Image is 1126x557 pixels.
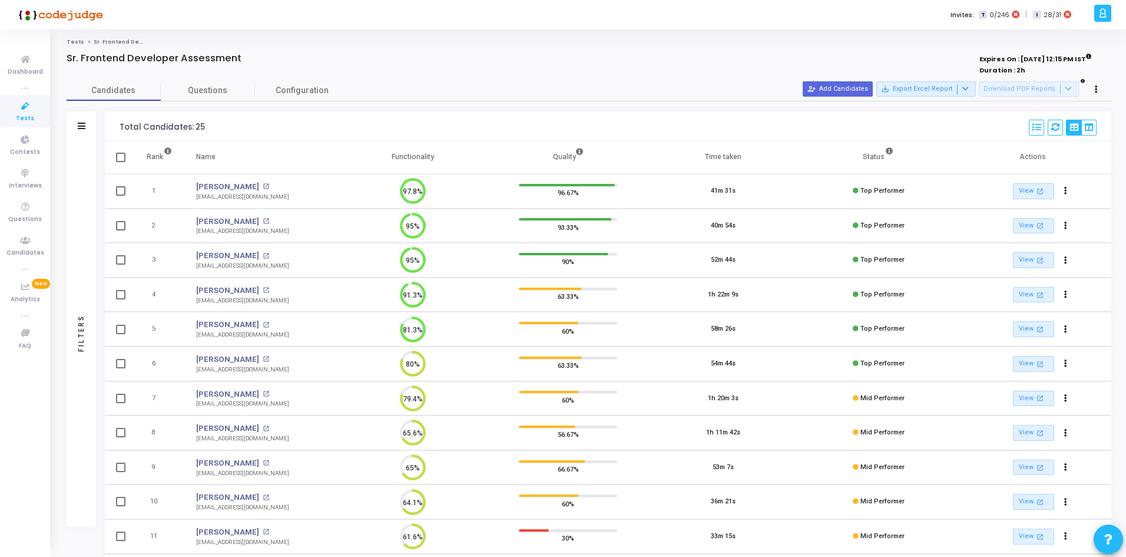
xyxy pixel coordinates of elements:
[263,322,269,328] mat-icon: open_in_new
[708,394,738,404] div: 1h 20m 3s
[120,123,205,132] div: Total Candidates: 25
[134,243,184,278] td: 3
[67,38,1111,46] nav: breadcrumb
[558,360,579,371] span: 63.33%
[1033,11,1041,19] span: I
[956,141,1111,174] th: Actions
[979,81,1079,97] button: Download PDF Reports
[16,114,34,124] span: Tests
[196,469,289,478] div: [EMAIL_ADDRESS][DOMAIN_NAME]
[860,187,905,195] span: Top Performer
[711,255,736,265] div: 52m 44s
[881,85,889,93] mat-icon: save_alt
[562,532,574,544] span: 30%
[67,38,84,45] a: Tests
[558,187,579,199] span: 96.67%
[860,256,905,263] span: Top Performer
[196,227,289,236] div: [EMAIL_ADDRESS][DOMAIN_NAME]
[263,426,269,432] mat-icon: open_in_new
[1013,183,1054,199] a: View
[134,174,184,209] td: 1
[705,150,741,163] div: Time taken
[1025,8,1027,21] span: |
[8,215,42,225] span: Questions
[1035,463,1045,473] mat-icon: open_in_new
[562,497,574,509] span: 60%
[711,221,736,231] div: 40m 54s
[1058,459,1074,476] button: Actions
[860,360,905,367] span: Top Performer
[1013,287,1054,303] a: View
[196,365,289,374] div: [EMAIL_ADDRESS][DOMAIN_NAME]
[1035,324,1045,334] mat-icon: open_in_new
[711,497,736,507] div: 36m 21s
[196,262,289,271] div: [EMAIL_ADDRESS][DOMAIN_NAME]
[335,141,491,174] th: Functionality
[491,141,646,174] th: Quality
[979,51,1092,64] strong: Expires On : [DATE] 12:15 PM IST
[196,457,259,469] a: [PERSON_NAME]
[711,532,736,542] div: 33m 15s
[196,319,259,331] a: [PERSON_NAME]
[713,463,734,473] div: 53m 7s
[263,183,269,190] mat-icon: open_in_new
[1035,290,1045,300] mat-icon: open_in_new
[134,519,184,554] td: 11
[1058,183,1074,200] button: Actions
[801,141,956,174] th: Status
[134,141,184,174] th: Rank
[196,538,289,547] div: [EMAIL_ADDRESS][DOMAIN_NAME]
[196,193,289,202] div: [EMAIL_ADDRESS][DOMAIN_NAME]
[196,285,259,296] a: [PERSON_NAME]
[1058,356,1074,373] button: Actions
[558,221,579,233] span: 93.33%
[263,495,269,501] mat-icon: open_in_new
[1013,425,1054,441] a: View
[860,532,905,540] span: Mid Performer
[161,84,255,97] span: Questions
[860,497,905,505] span: Mid Performer
[11,295,40,305] span: Analytics
[711,324,736,334] div: 58m 26s
[9,181,42,191] span: Interviews
[263,391,269,397] mat-icon: open_in_new
[196,492,259,503] a: [PERSON_NAME]
[196,150,216,163] div: Name
[1058,494,1074,510] button: Actions
[1035,497,1045,507] mat-icon: open_in_new
[807,85,816,93] mat-icon: person_add_alt
[196,354,259,365] a: [PERSON_NAME]
[134,312,184,347] td: 5
[196,216,259,228] a: [PERSON_NAME]
[32,279,50,289] span: New
[803,81,873,97] button: Add Candidates
[1044,10,1061,20] span: 28/31
[196,423,259,434] a: [PERSON_NAME]
[1035,532,1045,542] mat-icon: open_in_new
[134,209,184,243] td: 2
[196,503,289,512] div: [EMAIL_ADDRESS][DOMAIN_NAME]
[276,84,329,97] span: Configuration
[134,485,184,519] td: 10
[134,416,184,450] td: 8
[1013,252,1054,268] a: View
[1058,425,1074,441] button: Actions
[1058,252,1074,269] button: Actions
[263,287,269,294] mat-icon: open_in_new
[558,429,579,440] span: 56.67%
[558,463,579,475] span: 66.67%
[76,269,87,398] div: Filters
[989,10,1009,20] span: 0/246
[1013,460,1054,476] a: View
[1058,321,1074,338] button: Actions
[196,331,289,340] div: [EMAIL_ADDRESS][DOMAIN_NAME]
[10,147,40,157] span: Contests
[951,10,974,20] label: Invites:
[1013,218,1054,234] a: View
[711,186,736,196] div: 41m 31s
[196,526,259,538] a: [PERSON_NAME]
[860,394,905,402] span: Mid Performer
[8,67,43,77] span: Dashboard
[196,181,259,193] a: [PERSON_NAME]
